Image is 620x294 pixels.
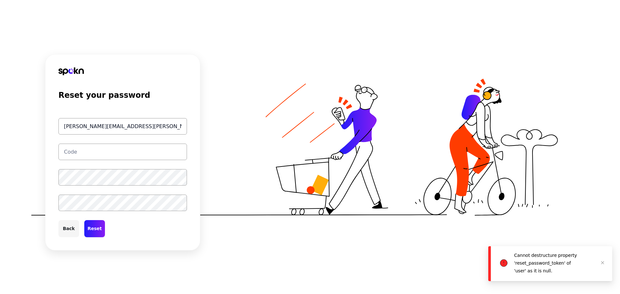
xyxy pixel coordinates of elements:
[514,253,577,273] p: Cannot destructure property 'reset_password_token' of 'user' as it is null.
[84,220,105,237] button: Reset
[601,261,604,265] span: close
[58,91,150,100] h2: Reset your password
[58,144,187,160] input: Code
[58,220,79,237] button: Back
[58,118,187,135] input: Email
